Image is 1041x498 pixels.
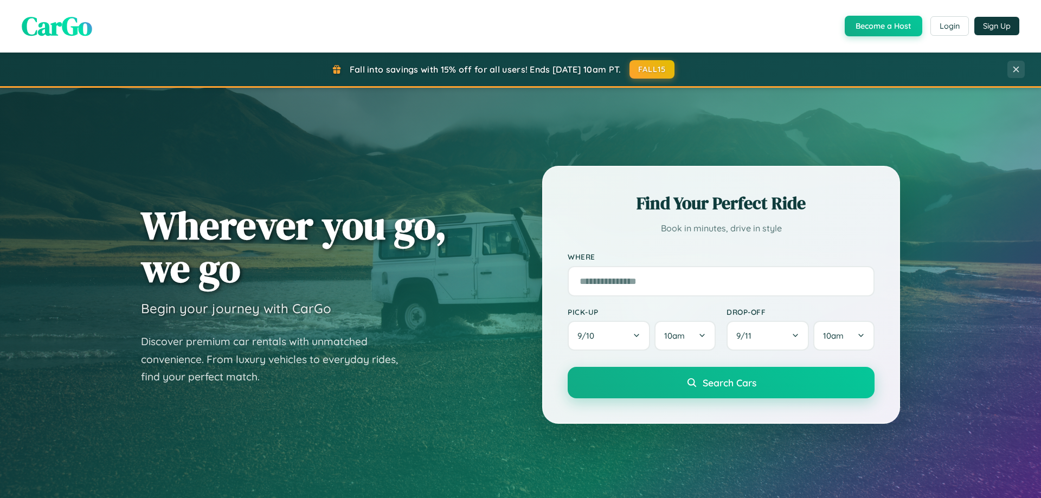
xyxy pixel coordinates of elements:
[813,321,875,351] button: 10am
[141,300,331,316] h3: Begin your journey with CarGo
[568,321,650,351] button: 9/10
[568,367,875,398] button: Search Cars
[350,64,621,75] span: Fall into savings with 15% off for all users! Ends [DATE] 10am PT.
[727,307,875,316] label: Drop-off
[654,321,716,351] button: 10am
[727,321,809,351] button: 9/11
[568,307,716,316] label: Pick-up
[845,16,922,36] button: Become a Host
[736,331,757,341] span: 9 / 11
[629,60,675,79] button: FALL15
[568,221,875,236] p: Book in minutes, drive in style
[974,17,1019,35] button: Sign Up
[141,333,412,386] p: Discover premium car rentals with unmatched convenience. From luxury vehicles to everyday rides, ...
[577,331,600,341] span: 9 / 10
[141,204,447,289] h1: Wherever you go, we go
[568,191,875,215] h2: Find Your Perfect Ride
[568,253,875,262] label: Where
[823,331,844,341] span: 10am
[664,331,685,341] span: 10am
[930,16,969,36] button: Login
[22,8,92,44] span: CarGo
[703,377,756,389] span: Search Cars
